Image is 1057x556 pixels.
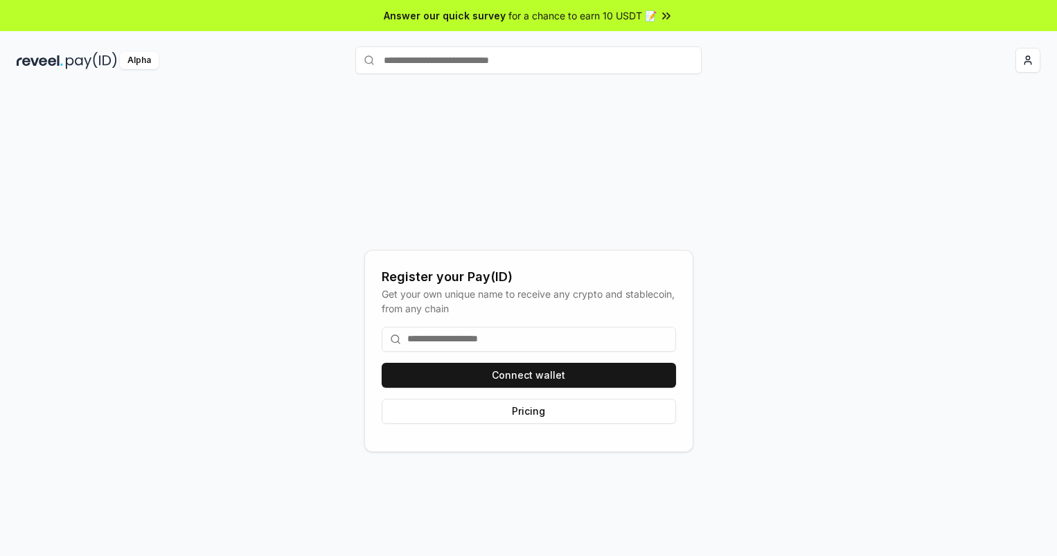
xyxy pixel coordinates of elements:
div: Get your own unique name to receive any crypto and stablecoin, from any chain [382,287,676,316]
img: pay_id [66,52,117,69]
span: for a chance to earn 10 USDT 📝 [508,8,657,23]
button: Pricing [382,399,676,424]
div: Register your Pay(ID) [382,267,676,287]
img: reveel_dark [17,52,63,69]
button: Connect wallet [382,363,676,388]
span: Answer our quick survey [384,8,506,23]
div: Alpha [120,52,159,69]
